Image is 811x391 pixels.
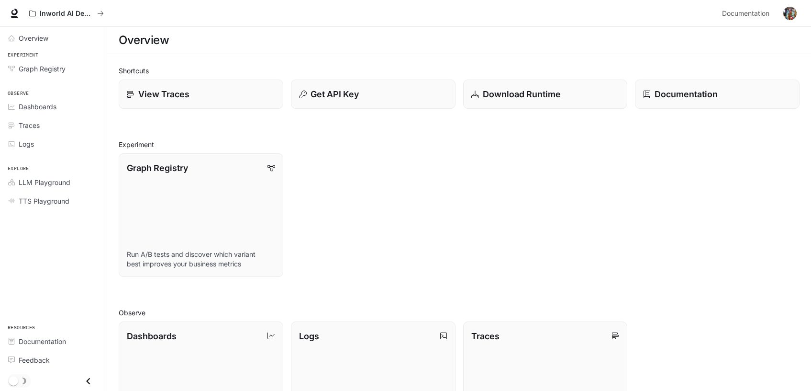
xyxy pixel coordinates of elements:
a: Feedback [4,352,103,368]
h2: Experiment [119,139,800,149]
a: Documentation [635,80,800,109]
span: Documentation [19,336,66,346]
span: TTS Playground [19,196,69,206]
a: Download Runtime [463,80,628,109]
h2: Shortcuts [119,66,800,76]
p: Get API Key [311,88,359,101]
p: Download Runtime [483,88,561,101]
button: Get API Key [291,80,455,109]
p: View Traces [138,88,189,101]
h2: Observe [119,308,800,318]
span: Logs [19,139,34,149]
button: Close drawer [78,371,99,391]
p: Inworld AI Demos [40,10,93,18]
p: Documentation [655,88,718,101]
span: Feedback [19,355,50,365]
button: All workspaces [25,4,108,23]
a: Overview [4,30,103,46]
span: Traces [19,120,40,130]
p: Run A/B tests and discover which variant best improves your business metrics [127,250,275,269]
a: Logs [4,136,103,152]
a: Graph RegistryRun A/B tests and discover which variant best improves your business metrics [119,153,283,277]
p: Traces [471,330,500,343]
h1: Overview [119,31,169,50]
a: Documentation [718,4,777,23]
span: Dark mode toggle [9,375,18,386]
p: Dashboards [127,330,177,343]
span: LLM Playground [19,177,70,187]
a: Traces [4,117,103,134]
span: Graph Registry [19,64,66,74]
a: View Traces [119,80,283,109]
p: Logs [299,330,319,343]
a: Graph Registry [4,60,103,77]
p: Graph Registry [127,161,188,174]
span: Overview [19,33,48,43]
img: User avatar [783,7,797,20]
a: Documentation [4,333,103,350]
span: Dashboards [19,102,56,112]
a: TTS Playground [4,193,103,209]
a: Dashboards [4,98,103,115]
span: Documentation [722,8,769,20]
a: LLM Playground [4,174,103,191]
button: User avatar [780,4,800,23]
